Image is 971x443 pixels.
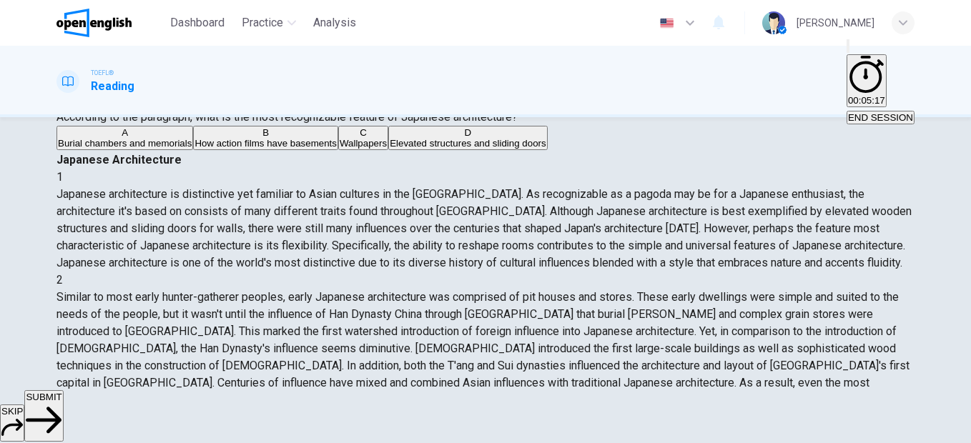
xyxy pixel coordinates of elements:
img: OpenEnglish logo [56,9,132,37]
div: A [58,127,192,138]
button: CWallpapers [338,126,388,150]
span: Wallpapers [340,138,387,149]
span: Elevated structures and sliding doors [390,138,546,149]
div: 1 [56,169,915,186]
button: Practice [236,10,302,36]
span: Japanese architecture is distinctive yet familiar to Asian cultures in the [GEOGRAPHIC_DATA]. As ... [56,187,912,269]
button: 00:05:17 [847,54,887,107]
button: Analysis [307,10,362,36]
span: Burial chambers and memorials [58,138,192,149]
span: END SESSION [848,112,913,123]
button: SUBMIT [24,390,63,442]
button: DElevated structures and sliding doors [388,126,548,150]
div: [PERSON_NAME] [797,14,874,31]
span: Similar to most early hunter-gatherer peoples, early Japanese architecture was comprised of pit h... [56,290,910,407]
span: 00:05:17 [848,95,885,106]
span: Practice [242,14,283,31]
div: D [390,127,546,138]
span: Analysis [313,14,356,31]
div: Mute [847,37,915,54]
div: B [194,127,337,138]
button: BHow action films have basements [193,126,338,150]
div: 2 [56,272,915,289]
img: en [658,18,676,29]
span: TOEFL® [91,68,114,78]
img: Profile picture [762,11,785,34]
span: SUBMIT [26,392,61,402]
div: C [340,127,387,138]
span: How action films have basements [194,138,337,149]
div: Hide [847,54,915,109]
span: Dashboard [170,14,225,31]
span: SKIP [1,406,23,417]
a: OpenEnglish logo [56,9,164,37]
button: Dashboard [164,10,230,36]
h1: Reading [91,78,134,95]
button: END SESSION [847,111,915,124]
h4: Japanese Architecture [56,151,915,169]
button: ABurial chambers and memorials [56,126,193,150]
